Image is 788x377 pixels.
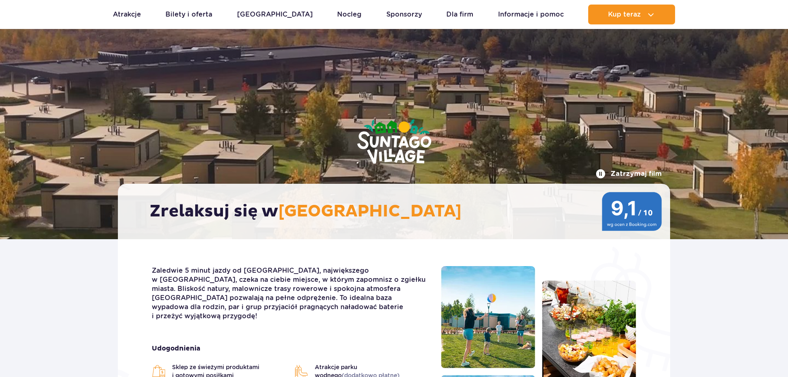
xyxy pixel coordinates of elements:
h2: Zrelaksuj się w [150,201,647,222]
img: 9,1/10 wg ocen z Booking.com [602,192,662,231]
a: Bilety i oferta [165,5,212,24]
span: Kup teraz [608,11,641,18]
span: [GEOGRAPHIC_DATA] [278,201,462,222]
a: Atrakcje [113,5,141,24]
button: Zatrzymaj film [596,169,662,179]
strong: Udogodnienia [152,344,429,353]
img: Suntago Village [324,87,465,198]
a: [GEOGRAPHIC_DATA] [237,5,313,24]
a: Informacje i pomoc [498,5,564,24]
a: Nocleg [337,5,362,24]
button: Kup teraz [588,5,675,24]
a: Sponsorzy [386,5,422,24]
p: Zaledwie 5 minut jazdy od [GEOGRAPHIC_DATA], największego w [GEOGRAPHIC_DATA], czeka na ciebie mi... [152,266,429,321]
a: Dla firm [446,5,473,24]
